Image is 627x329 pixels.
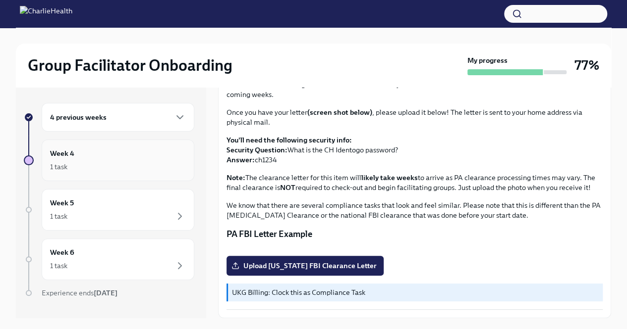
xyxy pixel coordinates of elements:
[227,145,287,154] strong: Security Question:
[28,55,232,75] h2: Group Facilitator Onboarding
[50,197,74,208] h6: Week 5
[24,238,194,280] a: Week 61 task
[227,107,603,127] p: Once you have your letter , please upload it below! The letter is sent to your home address via p...
[233,261,377,271] span: Upload [US_STATE] FBI Clearance Letter
[50,261,67,271] div: 1 task
[42,288,117,297] span: Experience ends
[467,55,508,65] strong: My progress
[94,288,117,297] strong: [DATE]
[24,189,194,231] a: Week 51 task
[227,228,603,240] p: PA FBI Letter Example
[227,136,352,144] strong: You'll need the following security info:
[307,108,372,117] strong: (screen shot below)
[24,140,194,181] a: Week 41 task
[280,183,295,192] strong: NOT
[50,211,67,221] div: 1 task
[20,6,72,22] img: CharlieHealth
[42,103,194,132] div: 4 previous weeks
[50,162,67,172] div: 1 task
[232,287,599,297] p: UKG Billing: Clock this as Compliance Task
[50,247,74,258] h6: Week 6
[227,173,245,182] strong: Note:
[227,173,603,192] p: The clearance letter for this item will to arrive as PA clearance processing times may vary. The ...
[227,155,255,164] strong: Answer:
[574,56,599,74] h3: 77%
[227,135,603,165] p: What is the CH Identogo password? ch1234
[361,173,418,182] strong: likely take weeks
[227,256,384,276] label: Upload [US_STATE] FBI Clearance Letter
[227,80,603,99] p: Instructions for obtaining this letter will be emailed to your Charlie Health email address from ...
[50,148,74,159] h6: Week 4
[50,112,107,123] h6: 4 previous weeks
[227,200,603,220] p: We know that there are several compliance tasks that look and feel similar. Please note that this...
